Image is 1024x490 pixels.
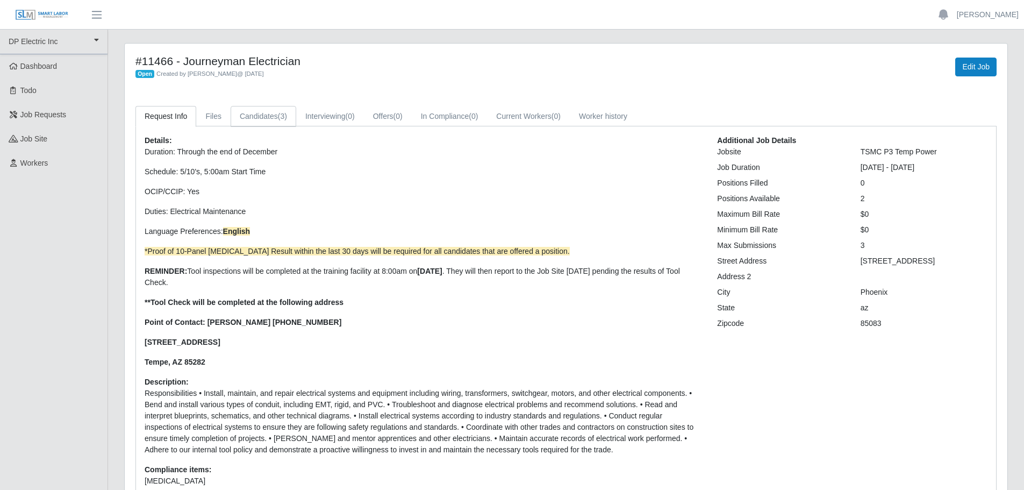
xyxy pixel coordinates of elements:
[393,112,403,120] span: (0)
[20,62,58,70] span: Dashboard
[469,112,478,120] span: (0)
[145,226,701,237] p: Language Preferences:
[135,106,196,127] a: Request Info
[709,224,852,236] div: Minimum Bill Rate
[417,267,442,275] strong: [DATE]
[196,106,231,127] a: Files
[231,106,296,127] a: Candidates
[145,475,701,487] li: [MEDICAL_DATA]
[145,186,701,197] p: OCIP/CCIP: Yes
[853,255,996,267] div: [STREET_ADDRESS]
[853,302,996,314] div: az
[145,166,701,177] p: Schedule: 5/10's, 5:00am Start Time
[156,70,264,77] span: Created by [PERSON_NAME] @ [DATE]
[20,159,48,167] span: Workers
[853,287,996,298] div: Phoenix
[957,9,1019,20] a: [PERSON_NAME]
[709,177,852,189] div: Positions Filled
[709,287,852,298] div: City
[364,106,412,127] a: Offers
[145,338,220,346] strong: [STREET_ADDRESS]
[853,240,996,251] div: 3
[709,302,852,314] div: State
[20,110,67,119] span: Job Requests
[145,266,701,288] p: Tool inspections will be completed at the training facility at 8:00am on . They will then report ...
[709,193,852,204] div: Positions Available
[717,136,796,145] b: Additional Job Details
[145,358,205,366] strong: Tempe, AZ 85282
[709,255,852,267] div: Street Address
[20,134,48,143] span: job site
[709,271,852,282] div: Address 2
[853,162,996,173] div: [DATE] - [DATE]
[709,209,852,220] div: Maximum Bill Rate
[15,9,69,21] img: SLM Logo
[278,112,287,120] span: (3)
[145,247,570,255] span: *Proof of 10-Panel [MEDICAL_DATA] Result within the last 30 days will be required for all candida...
[709,162,852,173] div: Job Duration
[145,267,187,275] strong: REMINDER:
[853,193,996,204] div: 2
[412,106,488,127] a: In Compliance
[709,318,852,329] div: Zipcode
[487,106,570,127] a: Current Workers
[20,86,37,95] span: Todo
[145,388,701,456] p: Responsibilities • Install, maintain, and repair electrical systems and equipment including wirin...
[135,70,154,79] span: Open
[861,147,937,156] span: TSMC P3 Temp Power
[552,112,561,120] span: (0)
[709,146,852,158] div: Jobsite
[570,106,636,127] a: Worker history
[709,240,852,251] div: Max Submissions
[296,106,364,127] a: Interviewing
[853,209,996,220] div: $0
[145,378,189,386] b: Description:
[145,206,701,217] p: Duties: Electrical Maintenance
[346,112,355,120] span: (0)
[135,54,631,68] h4: #11466 - Journeyman Electrician
[145,465,211,474] b: Compliance items:
[223,227,250,236] strong: English
[145,146,701,158] p: Duration: Through the end of December
[853,224,996,236] div: $0
[853,177,996,189] div: 0
[145,136,172,145] b: Details:
[145,318,341,326] strong: Point of Contact: [PERSON_NAME] [PHONE_NUMBER]
[145,298,343,307] strong: **Tool Check will be completed at the following address
[955,58,997,76] a: Edit Job
[853,318,996,329] div: 85083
